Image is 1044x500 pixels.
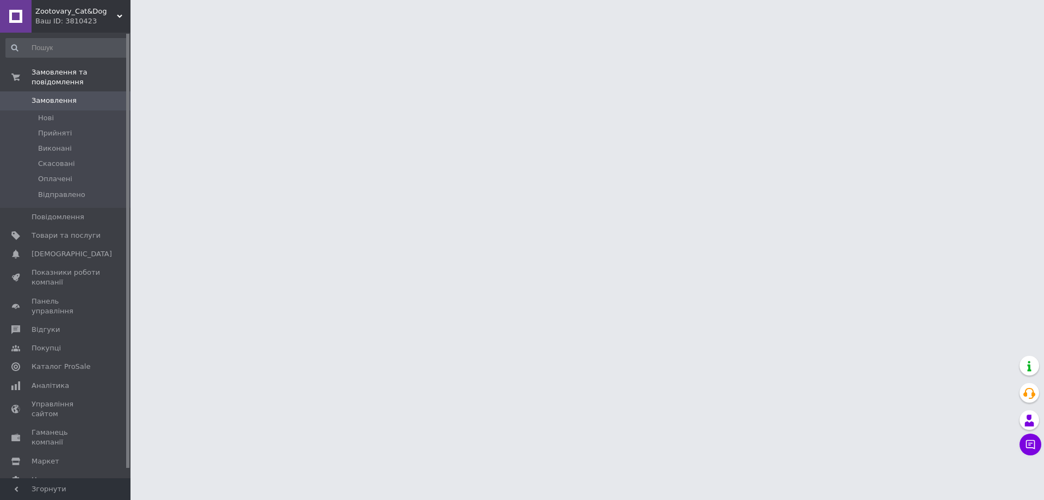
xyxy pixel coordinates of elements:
[32,268,101,287] span: Показники роботи компанії
[32,428,101,447] span: Гаманець компанії
[35,16,130,26] div: Ваш ID: 3810423
[32,249,112,259] span: [DEMOGRAPHIC_DATA]
[38,144,72,153] span: Виконані
[38,190,85,200] span: Відправлено
[32,362,90,372] span: Каталог ProSale
[32,456,59,466] span: Маркет
[32,96,77,106] span: Замовлення
[32,325,60,335] span: Відгуки
[32,297,101,316] span: Панель управління
[32,399,101,419] span: Управління сайтом
[5,38,128,58] input: Пошук
[1020,434,1041,455] button: Чат з покупцем
[38,128,72,138] span: Прийняті
[38,113,54,123] span: Нові
[32,343,61,353] span: Покупці
[38,159,75,169] span: Скасовані
[32,212,84,222] span: Повідомлення
[38,174,72,184] span: Оплачені
[32,381,69,391] span: Аналітика
[32,475,87,485] span: Налаштування
[35,7,117,16] span: Zootovary_Cat&Dog
[32,67,130,87] span: Замовлення та повідомлення
[32,231,101,240] span: Товари та послуги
